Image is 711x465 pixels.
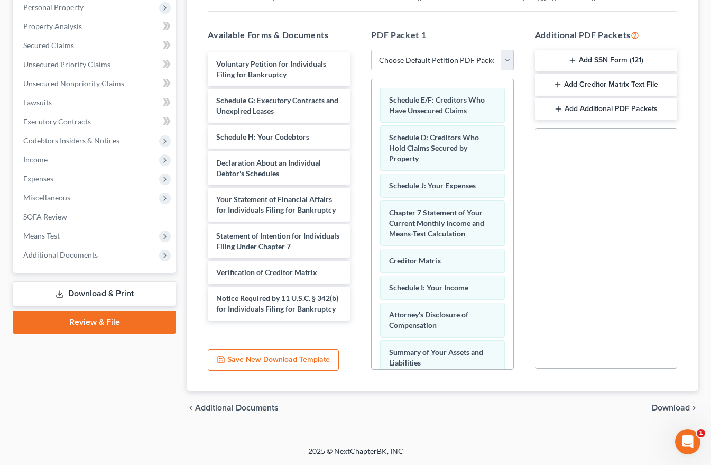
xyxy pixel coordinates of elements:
[535,98,677,120] button: Add Additional PDF Packets
[216,158,321,178] span: Declaration About an Individual Debtor's Schedules
[371,29,513,41] h5: PDF Packet 1
[652,404,698,412] button: Download chevron_right
[187,404,279,412] a: chevron_left Additional Documents
[23,231,60,240] span: Means Test
[216,96,338,115] span: Schedule G: Executory Contracts and Unexpired Leases
[15,36,176,55] a: Secured Claims
[15,17,176,36] a: Property Analysis
[389,95,485,115] span: Schedule E/F: Creditors Who Have Unsecured Claims
[389,310,468,330] span: Attorney's Disclosure of Compensation
[216,231,339,251] span: Statement of Intention for Individuals Filing Under Chapter 7
[23,79,124,88] span: Unsecured Nonpriority Claims
[216,268,317,277] span: Verification of Creditor Matrix
[23,193,70,202] span: Miscellaneous
[389,283,468,292] span: Schedule I: Your Income
[23,41,74,50] span: Secured Claims
[54,446,657,465] div: 2025 © NextChapterBK, INC
[23,98,52,107] span: Lawsuits
[535,29,677,41] h5: Additional PDF Packets
[23,60,110,69] span: Unsecured Priority Claims
[208,349,339,371] button: Save New Download Template
[23,155,48,164] span: Income
[535,50,677,72] button: Add SSN Form (121)
[697,429,705,437] span: 1
[216,294,338,313] span: Notice Required by 11 U.S.C. § 342(b) for Individuals Filing for Bankruptcy
[23,117,91,126] span: Executory Contracts
[15,74,176,93] a: Unsecured Nonpriority Claims
[15,93,176,112] a: Lawsuits
[15,207,176,226] a: SOFA Review
[675,429,700,454] iframe: Intercom live chat
[389,133,479,163] span: Schedule D: Creditors Who Hold Claims Secured by Property
[15,55,176,74] a: Unsecured Priority Claims
[23,250,98,259] span: Additional Documents
[23,212,67,221] span: SOFA Review
[13,281,176,306] a: Download & Print
[690,404,698,412] i: chevron_right
[535,74,677,96] button: Add Creditor Matrix Text File
[23,136,119,145] span: Codebtors Insiders & Notices
[216,59,326,79] span: Voluntary Petition for Individuals Filing for Bankruptcy
[23,174,53,183] span: Expenses
[208,29,350,41] h5: Available Forms & Documents
[389,208,484,238] span: Chapter 7 Statement of Your Current Monthly Income and Means-Test Calculation
[187,404,195,412] i: chevron_left
[389,181,476,190] span: Schedule J: Your Expenses
[389,348,483,367] span: Summary of Your Assets and Liabilities
[15,112,176,131] a: Executory Contracts
[13,311,176,334] a: Review & File
[216,132,309,141] span: Schedule H: Your Codebtors
[652,404,690,412] span: Download
[23,22,82,31] span: Property Analysis
[195,404,279,412] span: Additional Documents
[216,195,336,214] span: Your Statement of Financial Affairs for Individuals Filing for Bankruptcy
[389,256,441,265] span: Creditor Matrix
[23,3,84,12] span: Personal Property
